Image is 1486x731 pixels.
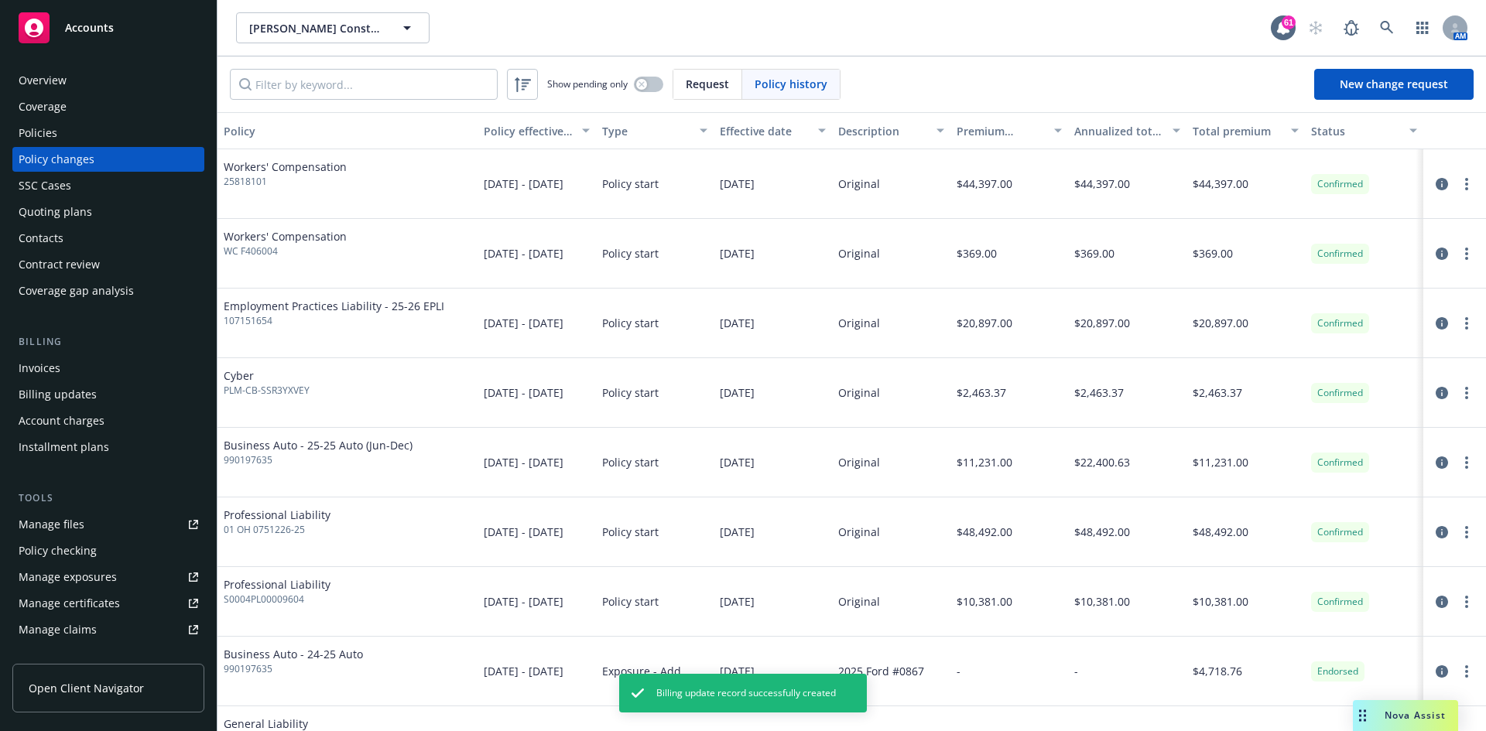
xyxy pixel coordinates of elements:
[1193,524,1248,540] span: $48,492.00
[19,435,109,459] div: Installment plans
[602,245,659,261] span: Policy start
[957,663,960,679] span: -
[714,112,832,149] button: Effective date
[224,662,363,676] span: 990197635
[1340,77,1448,91] span: New change request
[1193,176,1248,192] span: $44,397.00
[1074,384,1124,401] span: $2,463.37
[12,408,204,433] a: Account charges
[224,437,413,453] span: Business Auto - 25-25 Auto (Jun-Dec)
[1371,12,1402,43] a: Search
[12,435,204,459] a: Installment plans
[1193,454,1248,470] span: $11,231.00
[1068,112,1186,149] button: Annualized total premium change
[957,315,1012,331] span: $20,897.00
[19,226,63,251] div: Contacts
[29,680,144,696] span: Open Client Navigator
[1074,524,1130,540] span: $48,492.00
[484,245,563,261] span: [DATE] - [DATE]
[224,646,363,662] span: Business Auto - 24-25 Auto
[1317,664,1358,678] span: Endorsed
[1317,247,1363,261] span: Confirmed
[19,512,84,537] div: Manage files
[19,252,100,277] div: Contract review
[957,245,997,261] span: $369.00
[1457,175,1476,193] a: more
[720,315,755,331] span: [DATE]
[224,453,413,467] span: 990197635
[12,68,204,93] a: Overview
[1353,700,1458,731] button: Nova Assist
[1193,593,1248,610] span: $10,381.00
[1074,315,1130,331] span: $20,897.00
[224,523,330,537] span: 01 OH 0751226-25
[12,356,204,381] a: Invoices
[19,356,60,381] div: Invoices
[12,226,204,251] a: Contacts
[950,112,1069,149] button: Premium change
[1074,663,1078,679] span: -
[236,12,430,43] button: [PERSON_NAME] Construction Corporation; [PERSON_NAME] Construction Consulting, LLC
[1317,595,1363,609] span: Confirmed
[224,384,310,398] span: PLM-CB-SSR3YXVEY
[838,384,880,401] div: Original
[1457,662,1476,681] a: more
[1074,593,1130,610] span: $10,381.00
[1305,112,1423,149] button: Status
[1433,175,1451,193] a: circleInformation
[1407,12,1438,43] a: Switch app
[1193,123,1282,139] div: Total premium
[1074,245,1114,261] span: $369.00
[1074,454,1130,470] span: $22,400.63
[1311,123,1400,139] div: Status
[957,524,1012,540] span: $48,492.00
[1433,314,1451,333] a: circleInformation
[19,382,97,407] div: Billing updates
[12,252,204,277] a: Contract review
[720,663,755,679] span: [DATE]
[1314,69,1474,100] a: New change request
[224,244,347,258] span: WC F406004
[12,94,204,119] a: Coverage
[1433,593,1451,611] a: circleInformation
[12,382,204,407] a: Billing updates
[832,112,950,149] button: Description
[838,593,880,610] div: Original
[1385,709,1446,722] span: Nova Assist
[547,77,628,91] span: Show pending only
[19,408,104,433] div: Account charges
[484,176,563,192] span: [DATE] - [DATE]
[1074,123,1163,139] div: Annualized total premium change
[720,454,755,470] span: [DATE]
[838,524,880,540] div: Original
[720,593,755,610] span: [DATE]
[19,617,97,642] div: Manage claims
[12,565,204,589] a: Manage exposures
[1074,176,1130,192] span: $44,397.00
[12,121,204,145] a: Policies
[12,538,204,563] a: Policy checking
[484,663,563,679] span: [DATE] - [DATE]
[224,314,444,328] span: 107151654
[484,123,573,139] div: Policy effective dates
[957,454,1012,470] span: $11,231.00
[19,591,120,616] div: Manage certificates
[1317,386,1363,400] span: Confirmed
[224,593,330,606] span: S0004PL00009604
[1317,177,1363,191] span: Confirmed
[19,565,117,589] div: Manage exposures
[1457,453,1476,472] a: more
[602,454,659,470] span: Policy start
[838,123,927,139] div: Description
[12,512,204,537] a: Manage files
[720,384,755,401] span: [DATE]
[224,175,347,189] span: 25818101
[12,591,204,616] a: Manage certificates
[484,454,563,470] span: [DATE] - [DATE]
[224,367,310,384] span: Cyber
[957,123,1046,139] div: Premium change
[19,94,67,119] div: Coverage
[1457,384,1476,402] a: more
[19,173,71,198] div: SSC Cases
